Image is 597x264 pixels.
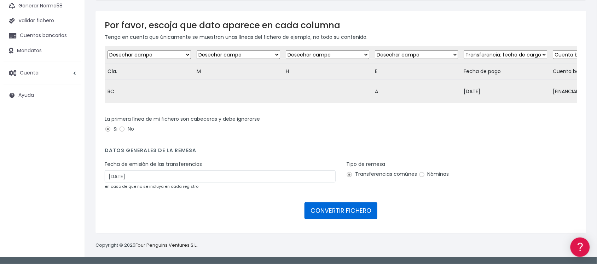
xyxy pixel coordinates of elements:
[4,28,81,43] a: Cuentas bancarias
[105,20,577,30] h3: Por favor, escoja que dato aparece en cada columna
[419,170,449,178] label: Nóminas
[461,80,550,103] td: [DATE]
[4,43,81,58] a: Mandatos
[95,242,198,249] p: Copyright © 2025 .
[7,169,134,176] div: Programadores
[97,203,136,210] a: POWERED BY ENCHANT
[105,161,202,168] label: Fecha de emisión de las transferencias
[305,202,377,219] button: CONVERTIR FICHERO
[105,33,577,41] p: Tenga en cuenta que únicamente se muestran unas líneas del fichero de ejemplo, no todo su contenido.
[4,66,81,80] a: Cuenta
[4,13,81,28] a: Validar fichero
[4,88,81,103] a: Ayuda
[105,115,260,123] label: La primera línea de mi fichero son cabeceras y debe ignorarse
[7,140,134,147] div: Facturación
[7,89,134,100] a: Formatos
[18,92,34,99] span: Ayuda
[105,64,194,80] td: Cía.
[105,184,198,189] small: en caso de que no se incluya en cada registro
[7,49,134,56] div: Información general
[372,64,461,80] td: E
[346,161,385,168] label: Tipo de remesa
[372,80,461,103] td: A
[7,78,134,85] div: Convertir ficheros
[283,64,372,80] td: H
[7,111,134,122] a: Videotutoriales
[7,60,134,71] a: Información general
[20,69,39,76] span: Cuenta
[7,180,134,191] a: API
[105,80,194,103] td: BC
[346,170,417,178] label: Transferencias comúnes
[461,64,550,80] td: Fecha de pago
[105,148,577,157] h4: Datos generales de la remesa
[7,122,134,133] a: Perfiles de empresas
[194,64,283,80] td: M
[135,242,197,248] a: Four Penguins Ventures S.L.
[119,125,134,133] label: No
[7,189,134,201] button: Contáctanos
[7,100,134,111] a: Problemas habituales
[7,151,134,162] a: General
[105,125,117,133] label: Si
